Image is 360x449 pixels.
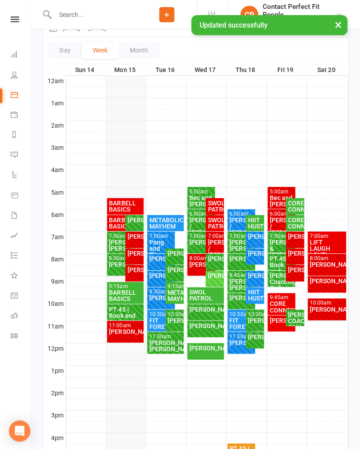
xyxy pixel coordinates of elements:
th: 10am [43,297,65,309]
div: BARBELL BASICS [108,216,133,229]
div: [PERSON_NAME] [247,249,261,256]
div: PT 45 ( Book and Pay) [108,305,142,324]
div: 6:00am [228,210,253,216]
div: [PERSON_NAME] [188,238,213,245]
div: [PERSON_NAME] COACHING CALL [287,310,301,329]
th: 1pm [43,364,65,375]
div: CORE CONNECTION [287,199,301,212]
div: HIIT HUSTLE [247,288,261,301]
div: [PERSON_NAME] [127,249,141,256]
div: CP [240,6,257,24]
div: [PERSON_NAME] [228,338,253,345]
div: [PERSON_NAME] [167,316,181,322]
div: 8:00am [108,255,133,261]
div: [PERSON_NAME] [108,261,133,267]
div: METABOLIC MAYHEM [167,289,181,301]
div: FIT FOREVERS [228,316,253,329]
div: 8:45am [228,272,253,277]
div: 5:00am [188,188,213,194]
div: 11:00am [108,321,142,327]
div: 7:00am [308,233,344,238]
div: BARBELL BASICS [108,289,142,301]
div: 6:00am [188,210,213,216]
div: 7:00am [108,233,133,238]
a: Calendar [11,85,31,105]
div: [PERSON_NAME]/ [PERSON_NAME] [108,238,133,251]
div: Updated successfully [191,15,346,35]
div: Open Intercom Messenger [9,419,30,440]
a: Payments [11,105,31,125]
div: 7:00am [268,233,293,238]
div: 11:30am [148,333,182,338]
div: [PERSON_NAME] [247,316,261,322]
th: 4am [43,164,65,175]
div: [PERSON_NAME] Coaching Call [268,272,293,290]
div: [PERSON_NAME] [167,266,181,272]
div: 9:15am [167,283,181,289]
div: [PERSON_NAME] [108,327,142,333]
a: Dashboard [11,45,31,65]
div: [PERSON_NAME] [287,266,301,272]
div: 6:00am [268,210,293,216]
div: CORE CONNECTION [268,300,293,312]
a: Product Sales [11,185,31,205]
div: 9:15am [108,283,142,289]
div: [PERSON_NAME] / [PERSON_NAME] [188,216,213,235]
div: [PERSON_NAME]. [188,261,213,267]
th: Mon 15 [105,64,145,75]
div: 10:00am [308,299,344,305]
div: FIT FOREVERS [148,316,173,329]
div: [PERSON_NAME] [207,255,221,261]
a: Roll call kiosk mode [11,305,31,325]
div: [PERSON_NAME] [148,255,173,261]
div: [PERSON_NAME] [188,321,222,328]
div: PT 45 ( Book and Pay) [268,255,293,280]
button: Month [118,42,159,58]
div: 7:00am [148,233,173,238]
div: [PERSON_NAME] [188,344,222,350]
button: Week [81,42,118,58]
div: [PERSON_NAME] [287,249,301,256]
div: [PERSON_NAME] [207,272,221,278]
th: Fri 19 [265,64,305,75]
button: Day [48,42,81,58]
div: [PERSON_NAME] & [PERSON_NAME] [268,238,293,257]
th: Sat 20 [305,64,347,75]
div: [PERSON_NAME] / [PERSON_NAME] [228,216,253,235]
div: 7:00am [188,233,213,238]
th: 9am [43,275,65,286]
div: CORE CONNECTION [287,216,301,229]
div: [PERSON_NAME] [247,333,261,339]
div: 10:30am [247,310,261,316]
th: 2pm [43,386,65,397]
div: 8:00am [188,255,213,261]
div: [PERSON_NAME]/ [PERSON_NAME] [148,338,182,351]
div: [PERSON_NAME] / [PERSON_NAME] [207,238,221,257]
button: × [329,15,345,34]
th: 11am [43,320,65,331]
th: 3am [43,142,65,153]
div: SWOL PATROL [207,199,221,212]
th: 8am [43,253,65,264]
th: 12pm [43,342,65,353]
div: [PERSON_NAME]/ [PERSON_NAME] [228,277,253,290]
div: [PERSON_NAME] [127,233,141,239]
div: 10:30am [148,310,173,316]
th: 1am [43,97,65,108]
div: 11:30am [228,333,253,338]
div: 5:00am [268,188,293,194]
div: [PERSON_NAME] [268,316,293,322]
div: 10:30am [167,310,181,316]
div: [PERSON_NAME] [247,272,261,278]
th: 7am [43,231,65,242]
div: 10:30am [228,310,253,316]
div: [PERSON_NAME] [127,216,141,222]
div: [PERSON_NAME] [287,233,301,239]
th: Wed 17 [185,64,225,75]
a: Class kiosk mode [11,325,31,345]
div: 7:00am [228,233,253,238]
div: [PERSON_NAME] [228,294,253,300]
div: SWOL PATROL [207,216,221,229]
div: 8:00am [308,255,344,261]
div: [PERSON_NAME] [308,305,344,311]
